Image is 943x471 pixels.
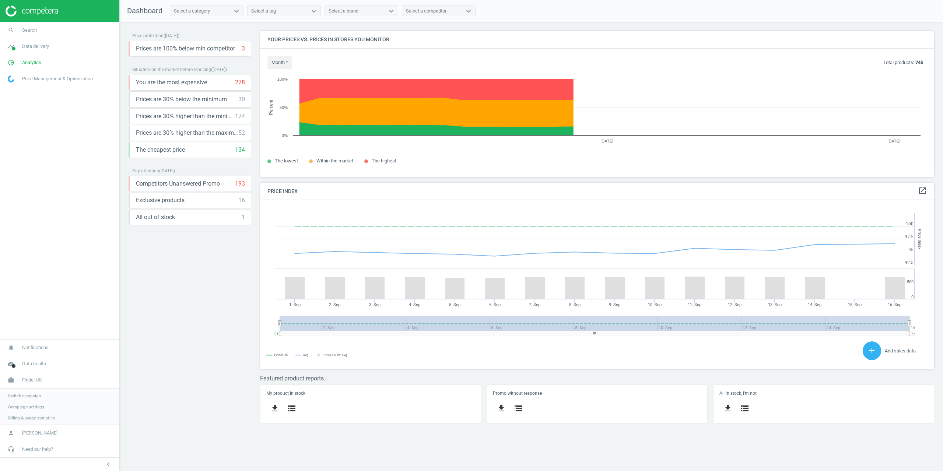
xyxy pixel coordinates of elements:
[266,391,474,396] h5: My product in stock
[267,56,292,69] button: month
[159,168,175,173] span: ( [DATE] )
[918,186,927,196] a: open_in_new
[323,353,347,357] tspan: Pairs count: avg
[136,95,227,103] span: Prices are 30% below the minimum
[136,213,175,221] span: All out of stock
[907,280,914,284] text: 500
[235,146,245,154] div: 134
[164,33,179,38] span: ( [DATE] )
[736,400,753,417] button: storage
[238,196,245,204] div: 16
[369,302,381,307] tspan: 3. Sep
[22,59,41,66] span: Analytics
[260,31,934,48] h4: Your prices vs. prices in stores you monitor
[4,23,18,37] i: search
[22,43,49,50] span: Data delivery
[260,183,934,200] h4: Price Index
[136,180,220,188] span: Competitors Unanswered Promo
[449,302,460,307] tspan: 5. Sep
[22,27,37,34] span: Search
[863,341,881,360] button: add
[22,446,53,453] span: Need our help?
[529,302,540,307] tspan: 7. Sep
[287,404,296,413] i: storage
[136,78,207,87] span: You are the most expensive
[274,353,288,357] tspan: Findel UK
[723,404,732,413] i: get_app
[8,415,55,421] span: Billing & usage statistics
[283,400,300,417] button: storage
[4,341,18,355] i: notifications
[282,133,288,138] text: 0%
[132,33,164,38] span: Price protection
[238,129,245,137] div: 52
[648,302,662,307] tspan: 10. Sep
[136,129,238,137] span: Prices are 30% higher than the maximal
[808,302,821,307] tspan: 14. Sep
[22,430,57,436] span: [PERSON_NAME]
[127,6,162,15] span: Dashboard
[569,302,581,307] tspan: 8. Sep
[4,426,18,440] i: person
[99,460,118,469] button: chevron_left
[22,361,46,367] span: Data health
[906,221,914,226] text: 100
[303,353,308,357] tspan: avg
[275,158,298,164] span: The lowest
[22,75,93,82] span: Price Management & Optimization
[136,146,185,154] span: The cheapest price
[497,404,506,413] i: get_app
[289,302,301,307] tspan: 1. Sep
[136,196,185,204] span: Exclusive products
[136,45,235,53] span: Prices are 100% below min competitor
[905,234,914,239] text: 97.5
[4,56,18,70] i: pie_chart_outlined
[4,357,18,371] i: cloud_done
[489,302,501,307] tspan: 6. Sep
[510,400,527,417] button: storage
[235,180,245,188] div: 193
[269,99,274,115] tspan: Percent
[908,247,914,252] text: 95
[688,302,701,307] tspan: 11. Sep
[917,229,922,249] tspan: Price Index
[887,139,900,143] tspan: [DATE]
[719,400,736,417] button: get_app
[4,442,18,456] i: headset_mic
[4,39,18,53] i: timeline
[883,59,923,66] p: Total products:
[104,460,113,469] i: chevron_left
[911,295,914,299] text: 0
[174,8,210,14] div: Select a category
[280,105,288,110] text: 50%
[728,302,742,307] tspan: 12. Sep
[6,6,58,17] img: ajHJNr6hYgQAAAAASUVORK5CYII=
[740,404,749,413] i: storage
[719,391,928,396] h5: All in stock, i'm not
[600,139,613,143] tspan: [DATE]
[888,302,901,307] tspan: 16. Sep
[905,260,914,265] text: 92.5
[329,302,340,307] tspan: 2. Sep
[251,8,276,14] div: Select a tag
[8,393,41,399] span: Switch campaign
[867,346,876,355] i: add
[235,112,245,120] div: 174
[270,404,279,413] i: get_app
[493,400,510,417] button: get_app
[211,67,227,72] span: ( [DATE] )
[514,404,523,413] i: storage
[4,373,18,387] i: work
[409,302,420,307] tspan: 4. Sep
[493,391,701,396] h5: Promo without response
[22,377,42,383] span: Findel UK
[768,302,782,307] tspan: 13. Sep
[136,112,235,120] span: Prices are 30% higher than the minimum
[918,186,927,195] i: open_in_new
[609,302,620,307] tspan: 9. Sep
[8,75,14,82] img: wGWNvw8QSZomAAAAABJRU5ErkJggg==
[266,400,283,417] button: get_app
[911,326,920,330] tspan: 16. …
[238,95,245,103] div: 30
[132,168,159,173] span: Pay attention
